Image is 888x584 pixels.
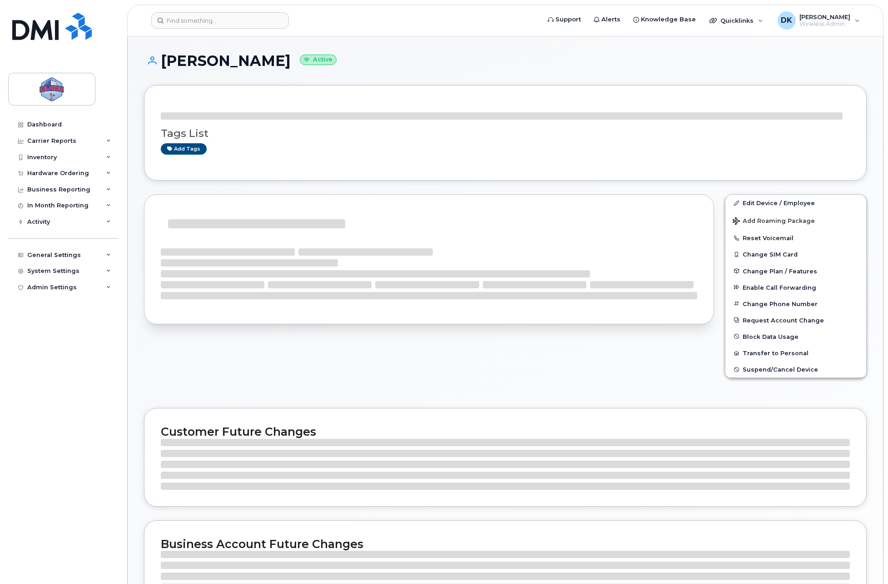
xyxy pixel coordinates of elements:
[743,284,816,291] span: Enable Call Forwarding
[725,296,866,312] button: Change Phone Number
[725,312,866,328] button: Request Account Change
[743,267,817,274] span: Change Plan / Features
[725,345,866,361] button: Transfer to Personal
[733,217,815,226] span: Add Roaming Package
[725,279,866,296] button: Enable Call Forwarding
[144,53,867,69] h1: [PERSON_NAME]
[725,263,866,279] button: Change Plan / Features
[725,246,866,262] button: Change SIM Card
[161,425,850,438] h2: Customer Future Changes
[725,361,866,378] button: Suspend/Cancel Device
[161,537,850,551] h2: Business Account Future Changes
[300,55,337,65] small: Active
[725,230,866,246] button: Reset Voicemail
[725,195,866,211] a: Edit Device / Employee
[161,143,207,155] a: Add tags
[725,211,866,230] button: Add Roaming Package
[161,128,850,139] h3: Tags List
[743,366,818,373] span: Suspend/Cancel Device
[725,328,866,345] button: Block Data Usage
